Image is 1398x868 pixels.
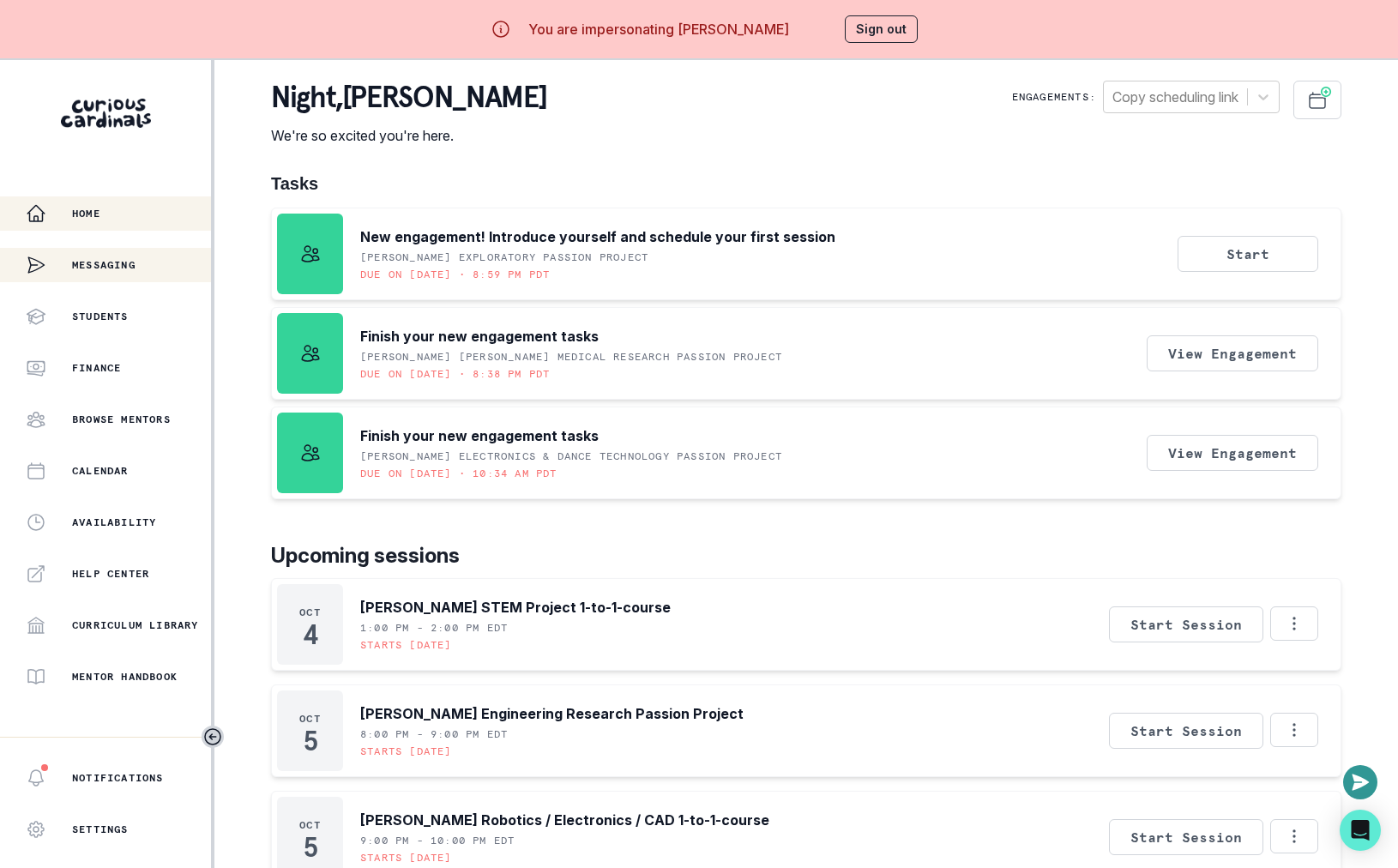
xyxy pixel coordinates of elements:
[1109,713,1263,749] button: Start Session
[1270,713,1318,747] button: Options
[360,449,782,463] p: [PERSON_NAME] Electronics & Dance Technology Passion Project
[299,818,321,832] p: Oct
[271,540,1341,571] p: Upcoming sessions
[360,326,599,347] p: Finish your new engagement tasks
[1178,236,1318,272] button: Start
[1340,810,1381,851] div: Open Intercom Messenger
[845,15,918,43] button: Sign out
[360,621,508,635] p: 1:00 PM - 2:00 PM EDT
[72,670,178,684] p: Mentor Handbook
[1270,819,1318,853] button: Options
[528,19,789,39] p: You are impersonating [PERSON_NAME]
[72,464,129,478] p: Calendar
[360,268,550,281] p: Due on [DATE] • 8:59 PM PDT
[72,413,171,426] p: Browse Mentors
[271,81,546,115] p: night , [PERSON_NAME]
[1293,81,1341,119] button: Schedule Sessions
[72,567,149,581] p: Help Center
[360,425,599,446] p: Finish your new engagement tasks
[360,638,452,652] p: Starts [DATE]
[304,732,317,750] p: 5
[1109,606,1263,642] button: Start Session
[271,125,546,146] p: We're so excited you're here.
[360,467,557,480] p: Due on [DATE] • 10:34 AM PDT
[360,810,769,830] p: [PERSON_NAME] Robotics / Electronics / CAD 1-to-1-course
[299,712,321,726] p: Oct
[360,744,452,758] p: Starts [DATE]
[1270,606,1318,641] button: Options
[360,226,835,247] p: New engagement! Introduce yourself and schedule your first session
[360,350,782,364] p: [PERSON_NAME] [PERSON_NAME] Medical Research Passion Project
[72,258,136,272] p: Messaging
[360,703,744,724] p: [PERSON_NAME] Engineering Research Passion Project
[360,250,648,264] p: [PERSON_NAME] Exploratory Passion Project
[1343,765,1377,799] button: Open or close messaging widget
[1012,90,1096,104] p: Engagements:
[304,839,317,856] p: 5
[72,361,121,375] p: Finance
[360,727,508,741] p: 8:00 PM - 9:00 PM EDT
[72,823,129,836] p: Settings
[271,173,1341,194] h1: Tasks
[72,771,164,785] p: Notifications
[1147,435,1318,471] button: View Engagement
[72,618,199,632] p: Curriculum Library
[72,515,156,529] p: Availability
[360,597,671,618] p: [PERSON_NAME] STEM Project 1-to-1-course
[1147,335,1318,371] button: View Engagement
[299,606,321,619] p: Oct
[360,834,515,847] p: 9:00 PM - 10:00 PM EDT
[303,626,317,643] p: 4
[72,310,129,323] p: Students
[1109,819,1263,855] button: Start Session
[360,851,452,865] p: Starts [DATE]
[61,99,151,128] img: Curious Cardinals Logo
[360,367,550,381] p: Due on [DATE] • 8:38 PM PDT
[72,207,100,220] p: Home
[202,726,224,748] button: Toggle sidebar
